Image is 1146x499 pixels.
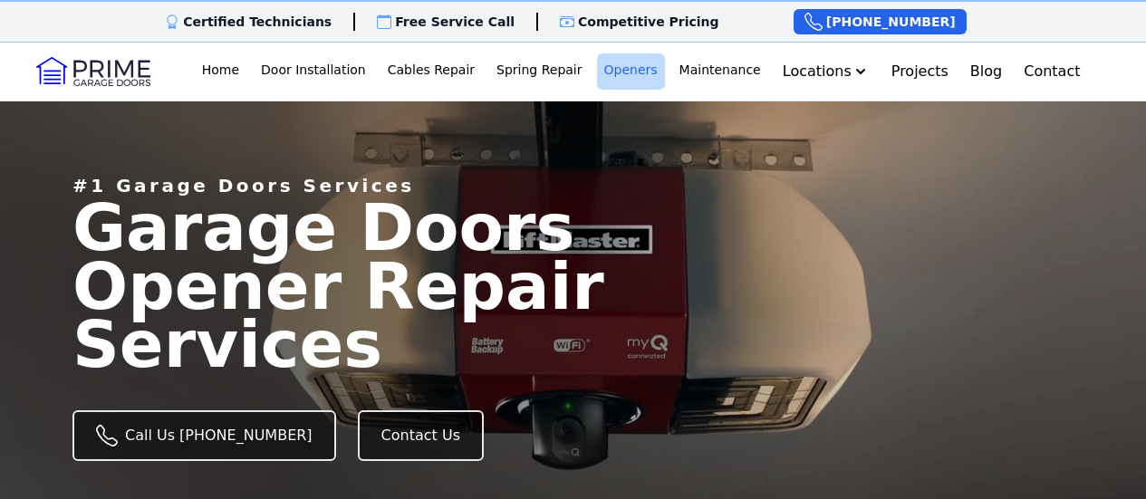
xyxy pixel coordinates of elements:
a: Maintenance [672,53,768,90]
a: Cables Repair [380,53,482,90]
p: Free Service Call [395,13,515,31]
button: Locations [775,53,877,90]
a: Call Us [PHONE_NUMBER] [72,410,336,461]
span: Garage Doors Opener Repair Services [72,198,772,374]
img: Logo [36,57,150,86]
a: Blog [963,53,1009,90]
a: Openers [597,53,665,90]
a: Contact [1016,53,1087,90]
a: Home [195,53,246,90]
p: #1 Garage Doors Services [72,173,415,198]
a: Spring Repair [489,53,589,90]
p: Competitive Pricing [578,13,719,31]
a: Door Installation [254,53,373,90]
a: [PHONE_NUMBER] [794,9,967,34]
a: Contact Us [358,410,484,461]
p: Certified Technicians [183,13,332,31]
a: Projects [884,53,956,90]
